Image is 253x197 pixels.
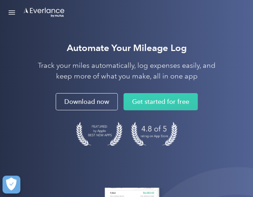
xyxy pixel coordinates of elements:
img: 4.9 out of 5 stars on the app store [131,122,177,146]
img: Badge for Featured by Apple Best New Apps [76,122,122,146]
button: Cookies Settings [2,176,20,193]
a: Open Menu [6,6,18,19]
a: Get started for free [123,93,198,110]
a: Go to homepage [23,7,65,18]
p: Track your miles automatically, log expenses easily, and keep more of what you make, all in one app [37,60,216,82]
strong: Automate Your Mileage Log [67,42,187,53]
a: Download now [56,93,118,110]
